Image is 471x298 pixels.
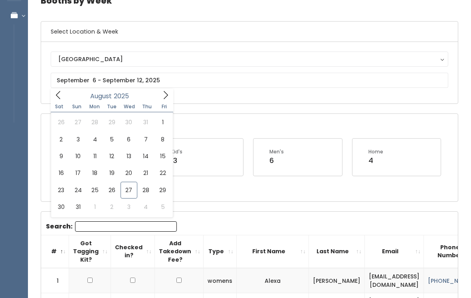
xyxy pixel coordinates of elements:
span: August 21, 2025 [137,165,154,181]
div: Men's [269,148,284,155]
div: Home [368,148,383,155]
th: Type: activate to sort column ascending [204,235,237,268]
span: August 28, 2025 [137,182,154,199]
span: August 24, 2025 [69,182,86,199]
th: Add Takedown Fee?: activate to sort column ascending [155,235,204,268]
span: Sat [51,104,68,109]
span: August 31, 2025 [69,199,86,215]
span: August 22, 2025 [154,165,171,181]
span: Sun [68,104,86,109]
span: August 7, 2025 [137,131,154,148]
span: September 2, 2025 [103,199,120,215]
th: First Name: activate to sort column ascending [237,235,309,268]
span: Thu [138,104,156,109]
span: August 19, 2025 [103,165,120,181]
span: August 12, 2025 [103,148,120,165]
input: Year [112,91,136,101]
span: August 9, 2025 [53,148,69,165]
div: [GEOGRAPHIC_DATA] [58,55,441,64]
th: Checked in?: activate to sort column ascending [111,235,155,268]
span: July 30, 2025 [121,114,137,131]
span: August 15, 2025 [154,148,171,165]
span: August 18, 2025 [87,165,103,181]
th: #: activate to sort column descending [41,235,69,268]
h6: Select Location & Week [41,22,458,42]
td: [EMAIL_ADDRESS][DOMAIN_NAME] [365,268,424,293]
th: Last Name: activate to sort column ascending [309,235,365,268]
span: August 1, 2025 [154,114,171,131]
span: August 13, 2025 [121,148,137,165]
div: Kid's [171,148,182,155]
span: September 4, 2025 [137,199,154,215]
span: August 27, 2025 [121,182,137,199]
span: August [90,93,112,99]
span: August 14, 2025 [137,148,154,165]
span: Mon [86,104,103,109]
span: August 30, 2025 [53,199,69,215]
span: August 23, 2025 [53,182,69,199]
input: Search: [75,221,177,232]
span: September 5, 2025 [154,199,171,215]
span: August 26, 2025 [103,182,120,199]
span: July 28, 2025 [87,114,103,131]
span: July 31, 2025 [137,114,154,131]
div: 4 [368,155,383,166]
span: August 2, 2025 [53,131,69,148]
td: womens [204,268,237,293]
span: July 29, 2025 [103,114,120,131]
th: Got Tagging Kit?: activate to sort column ascending [69,235,111,268]
span: July 27, 2025 [69,114,86,131]
td: [PERSON_NAME] [309,268,365,293]
div: 6 [269,155,284,166]
span: August 4, 2025 [87,131,103,148]
span: July 26, 2025 [53,114,69,131]
button: [GEOGRAPHIC_DATA] [51,52,448,67]
span: Fri [156,104,173,109]
span: September 3, 2025 [121,199,137,215]
span: Wed [121,104,138,109]
span: August 11, 2025 [87,148,103,165]
span: August 17, 2025 [69,165,86,181]
td: 1 [41,268,69,293]
span: September 1, 2025 [87,199,103,215]
span: August 20, 2025 [121,165,137,181]
label: Search: [46,221,177,232]
td: Alexa [237,268,309,293]
span: August 3, 2025 [69,131,86,148]
span: August 10, 2025 [69,148,86,165]
input: September 6 - September 12, 2025 [51,73,448,88]
span: August 25, 2025 [87,182,103,199]
span: August 6, 2025 [121,131,137,148]
span: August 8, 2025 [154,131,171,148]
span: August 16, 2025 [53,165,69,181]
span: Tue [103,104,121,109]
span: August 29, 2025 [154,182,171,199]
th: Email: activate to sort column ascending [365,235,424,268]
div: 13 [171,155,182,166]
span: August 5, 2025 [103,131,120,148]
